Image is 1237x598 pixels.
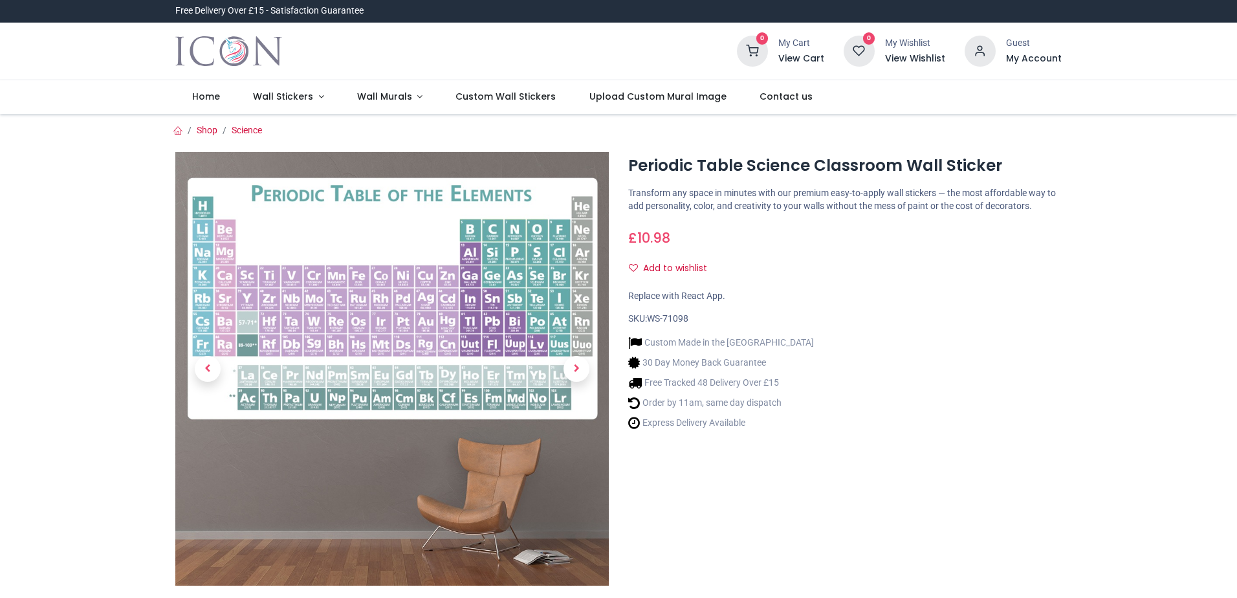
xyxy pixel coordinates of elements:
[628,187,1062,212] p: Transform any space in minutes with our premium easy-to-apply wall stickers — the most affordable...
[760,90,813,103] span: Contact us
[628,313,1062,326] div: SKU:
[455,90,556,103] span: Custom Wall Stickers
[628,416,814,430] li: Express Delivery Available
[790,5,1062,17] iframe: Customer reviews powered by Trustpilot
[628,356,814,370] li: 30 Day Money Back Guarantee
[637,228,670,247] span: 10.98
[195,356,221,382] span: Previous
[1006,52,1062,65] a: My Account
[589,90,727,103] span: Upload Custom Mural Image
[175,152,609,586] img: Periodic Table Science Classroom Wall Sticker
[629,263,638,272] i: Add to wishlist
[885,52,945,65] a: View Wishlist
[737,45,768,56] a: 0
[863,32,875,45] sup: 0
[232,125,262,135] a: Science
[197,125,217,135] a: Shop
[628,258,718,280] button: Add to wishlistAdd to wishlist
[756,32,769,45] sup: 0
[357,90,412,103] span: Wall Murals
[628,376,814,390] li: Free Tracked 48 Delivery Over £15
[1006,37,1062,50] div: Guest
[778,37,824,50] div: My Cart
[647,313,688,324] span: WS-71098
[175,5,364,17] div: Free Delivery Over £15 - Satisfaction Guarantee
[628,336,814,349] li: Custom Made in the [GEOGRAPHIC_DATA]
[175,33,282,69] a: Logo of Icon Wall Stickers
[340,80,439,114] a: Wall Murals
[778,52,824,65] a: View Cart
[253,90,313,103] span: Wall Stickers
[175,33,282,69] img: Icon Wall Stickers
[628,290,1062,303] div: Replace with React App.
[885,37,945,50] div: My Wishlist
[564,356,589,382] span: Next
[628,396,814,410] li: Order by 11am, same day dispatch
[175,217,240,521] a: Previous
[236,80,340,114] a: Wall Stickers
[628,228,670,247] span: £
[544,217,609,521] a: Next
[192,90,220,103] span: Home
[628,155,1062,177] h1: Periodic Table Science Classroom Wall Sticker
[844,45,875,56] a: 0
